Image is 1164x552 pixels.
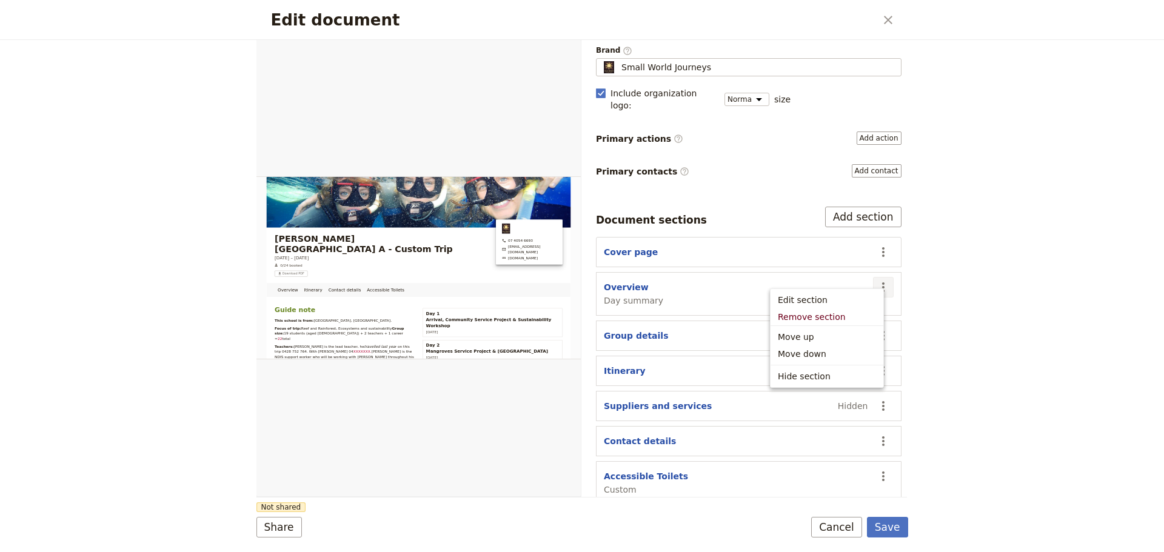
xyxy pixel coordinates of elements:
span: Small World Journeys [621,61,711,73]
span: Custom [604,484,688,496]
span: Day 1 [406,319,438,334]
span: Hide section [778,370,831,382]
button: Accessible Toilets [604,470,688,482]
strong: Focus of trip: [44,357,107,367]
a: Contact details [165,253,257,287]
a: Itinerary [107,253,165,287]
span: ​ [680,167,689,176]
button: Actions [873,242,894,262]
h2: Edit document [271,11,875,29]
span: 22 [51,382,62,391]
button: Close dialog [878,10,898,30]
span: Not shared [256,502,306,512]
img: Small World Journeys logo [587,111,607,136]
strong: This school is from: [44,338,137,348]
span: Move up [778,331,814,343]
span: Edit section [778,294,828,306]
button: Cancel [811,517,862,537]
span: Remove section [778,311,846,323]
span: Move down [778,348,826,360]
button: Actions [873,431,894,451]
button: Remove section [771,308,883,325]
span: ​ [623,46,632,55]
span: Mangroves Service Project & [GEOGRAPHIC_DATA] [406,410,698,425]
span: Primary contacts [596,165,689,178]
span: [DATE] [406,366,434,376]
span: Day 2 [406,396,438,410]
button: Move up [771,328,883,345]
a: Overview [44,253,107,287]
span: size [774,93,791,105]
span: ​ [674,134,683,144]
button: Contact details [604,435,676,447]
em: travelled last yea [258,401,332,411]
button: Primary actions​ [857,131,901,145]
a: www.smallworldjourneys.com.au [587,188,713,200]
a: groups@smallworldjourneys.com.au [587,161,713,185]
button: Suppliers and services [604,400,712,412]
span: [PERSON_NAME] is the lead teacher, he [89,401,258,411]
button: Itinerary [604,365,646,377]
span: [DATE] [406,428,434,437]
button: Edit section [771,291,883,308]
span: [DOMAIN_NAME] [602,188,673,200]
button: Hide section [771,368,883,385]
span: [DATE] – [DATE] [44,187,125,201]
span: Arrival, Community Service Project & Sustainability Workshop [406,334,724,363]
button: ​Download PDF [44,224,122,239]
button: Primary contacts​ [852,164,901,178]
span: total [62,382,81,391]
span: [PERSON_NAME] is the NDIS support worker who will be working with [PERSON_NAME] throughout his trip. [44,413,380,447]
button: Group details [604,330,668,342]
span: Day summary [604,294,663,307]
span: Brand [596,45,901,56]
span: Include organization logo : [610,87,717,111]
span: 07 4054 6693 [587,147,713,159]
span: Download PDF [62,227,115,236]
span: 19 students (aged [DEMOGRAPHIC_DATA]) + 2 teachers + 1 career = [44,370,353,391]
span: 0/24 booked [57,205,110,217]
button: Actions [873,466,894,487]
button: Share [256,517,302,537]
button: Move down [771,345,883,362]
span: Hidden [838,400,868,412]
span: Primary actions [596,133,683,145]
button: Actions [873,396,894,416]
div: Document sections [596,213,707,227]
span: [EMAIL_ADDRESS][DOMAIN_NAME] [602,161,713,185]
span: [GEOGRAPHIC_DATA], [GEOGRAPHIC_DATA]. [137,338,324,348]
span: XXXXXXX. [232,413,275,423]
button: Overview [604,281,649,293]
img: Profile [601,61,617,73]
button: Add section [825,207,901,227]
span: Reef and Rainforest, Ecosystems and sustainability [107,357,324,367]
span: 07 4054 6693 [602,147,661,159]
button: Cover page [604,246,658,258]
button: Save [867,517,908,537]
button: Actions [873,277,894,298]
a: Accessible Toilets [257,253,361,287]
strong: Teachers: [44,401,89,411]
span: Guide note [44,309,141,327]
select: size [724,93,769,106]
